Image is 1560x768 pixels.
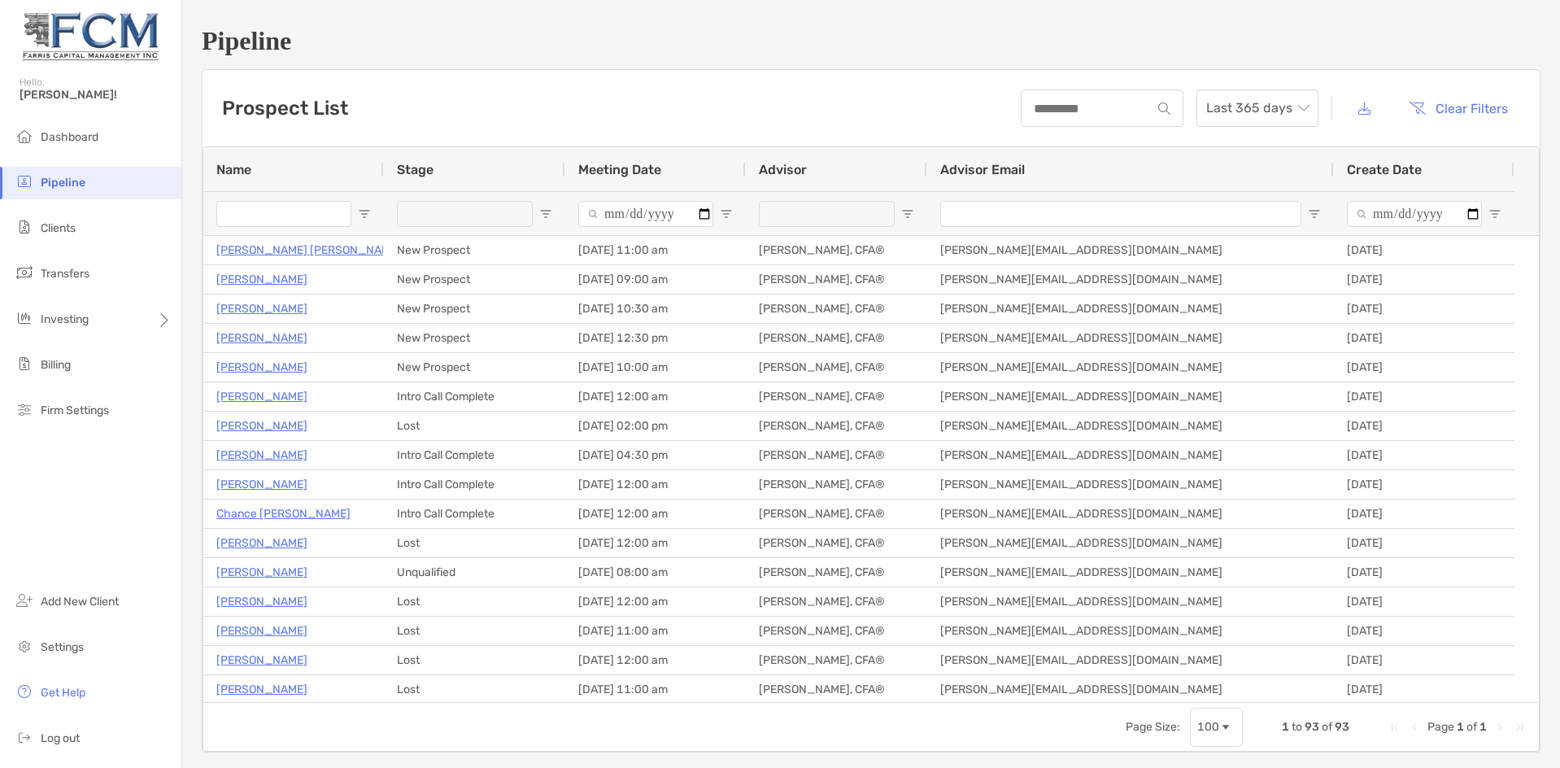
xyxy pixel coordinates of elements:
[1493,721,1506,734] div: Next Page
[565,529,746,557] div: [DATE] 12:00 am
[15,399,34,419] img: firm-settings icon
[1334,441,1514,469] div: [DATE]
[927,617,1334,645] div: [PERSON_NAME][EMAIL_ADDRESS][DOMAIN_NAME]
[927,353,1334,382] div: [PERSON_NAME][EMAIL_ADDRESS][DOMAIN_NAME]
[1466,720,1477,734] span: of
[1334,617,1514,645] div: [DATE]
[746,236,927,264] div: [PERSON_NAME], CFA®
[1334,587,1514,616] div: [DATE]
[384,470,565,499] div: Intro Call Complete
[384,353,565,382] div: New Prospect
[759,162,807,177] span: Advisor
[41,640,84,654] span: Settings
[384,441,565,469] div: Intro Call Complete
[384,265,565,294] div: New Prospect
[216,416,307,436] a: [PERSON_NAME]
[565,646,746,674] div: [DATE] 12:00 am
[384,529,565,557] div: Lost
[216,474,307,495] a: [PERSON_NAME]
[216,357,307,377] a: [PERSON_NAME]
[20,88,172,102] span: [PERSON_NAME]!
[216,445,307,465] a: [PERSON_NAME]
[216,621,307,641] p: [PERSON_NAME]
[1334,529,1514,557] div: [DATE]
[216,533,307,553] a: [PERSON_NAME]
[41,404,109,417] span: Firm Settings
[1513,721,1526,734] div: Last Page
[216,162,251,177] span: Name
[384,500,565,528] div: Intro Call Complete
[578,162,661,177] span: Meeting Date
[565,500,746,528] div: [DATE] 12:00 am
[41,176,85,190] span: Pipeline
[384,295,565,323] div: New Prospect
[927,675,1334,704] div: [PERSON_NAME][EMAIL_ADDRESS][DOMAIN_NAME]
[216,679,307,700] a: [PERSON_NAME]
[565,265,746,294] div: [DATE] 09:00 am
[746,500,927,528] div: [PERSON_NAME], CFA®
[1347,162,1422,177] span: Create Date
[927,236,1334,264] div: [PERSON_NAME][EMAIL_ADDRESS][DOMAIN_NAME]
[1158,103,1170,115] img: input icon
[927,295,1334,323] div: [PERSON_NAME][EMAIL_ADDRESS][DOMAIN_NAME]
[746,441,927,469] div: [PERSON_NAME], CFA®
[1334,324,1514,352] div: [DATE]
[15,682,34,701] img: get-help icon
[1334,382,1514,411] div: [DATE]
[940,162,1025,177] span: Advisor Email
[927,646,1334,674] div: [PERSON_NAME][EMAIL_ADDRESS][DOMAIN_NAME]
[578,201,713,227] input: Meeting Date Filter Input
[927,441,1334,469] div: [PERSON_NAME][EMAIL_ADDRESS][DOMAIN_NAME]
[1334,500,1514,528] div: [DATE]
[216,591,307,612] a: [PERSON_NAME]
[1197,720,1219,734] div: 100
[1408,721,1421,734] div: Previous Page
[746,587,927,616] div: [PERSON_NAME], CFA®
[1334,675,1514,704] div: [DATE]
[927,470,1334,499] div: [PERSON_NAME][EMAIL_ADDRESS][DOMAIN_NAME]
[746,412,927,440] div: [PERSON_NAME], CFA®
[927,382,1334,411] div: [PERSON_NAME][EMAIL_ADDRESS][DOMAIN_NAME]
[384,558,565,587] div: Unqualified
[720,207,733,220] button: Open Filter Menu
[1282,720,1289,734] span: 1
[940,201,1301,227] input: Advisor Email Filter Input
[1334,265,1514,294] div: [DATE]
[41,267,89,281] span: Transfers
[15,308,34,328] img: investing icon
[41,221,76,235] span: Clients
[539,207,552,220] button: Open Filter Menu
[1190,708,1243,747] div: Page Size
[15,172,34,191] img: pipeline icon
[565,295,746,323] div: [DATE] 10:30 am
[397,162,434,177] span: Stage
[565,412,746,440] div: [DATE] 02:00 pm
[927,529,1334,557] div: [PERSON_NAME][EMAIL_ADDRESS][DOMAIN_NAME]
[384,675,565,704] div: Lost
[216,650,307,670] p: [PERSON_NAME]
[565,353,746,382] div: [DATE] 10:00 am
[202,26,1540,56] h1: Pipeline
[15,727,34,747] img: logout icon
[565,236,746,264] div: [DATE] 11:00 am
[1334,470,1514,499] div: [DATE]
[1334,236,1514,264] div: [DATE]
[746,353,927,382] div: [PERSON_NAME], CFA®
[1388,721,1401,734] div: First Page
[1322,720,1332,734] span: of
[384,587,565,616] div: Lost
[1488,207,1501,220] button: Open Filter Menu
[565,470,746,499] div: [DATE] 12:00 am
[565,587,746,616] div: [DATE] 12:00 am
[927,500,1334,528] div: [PERSON_NAME][EMAIL_ADDRESS][DOMAIN_NAME]
[15,126,34,146] img: dashboard icon
[41,358,71,372] span: Billing
[746,675,927,704] div: [PERSON_NAME], CFA®
[746,617,927,645] div: [PERSON_NAME], CFA®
